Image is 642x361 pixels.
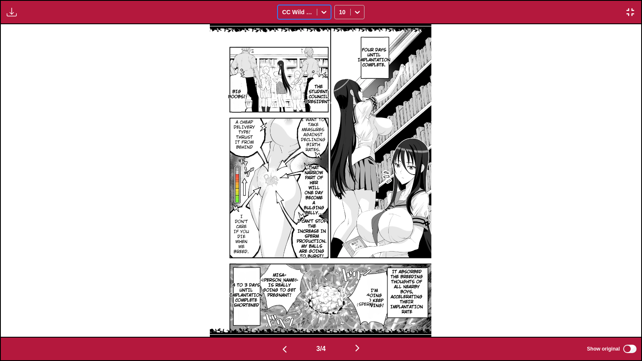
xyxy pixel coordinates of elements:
[387,268,427,316] p: It absorbed the breeding thoughts of all nearby boys, accelerating their implantation rate
[363,287,385,310] p: I'm going to keep diving!
[295,217,329,261] p: I can't stop the increase in sperm production. My balls are going to burst!
[228,281,265,310] p: 4 to 3 days until implantation complete （shortened）
[210,24,431,337] img: Manga Panel
[623,345,637,353] input: Show original
[232,213,251,256] p: I don't care if you die when we breed.
[316,345,326,353] span: 3 / 4
[299,116,327,154] p: I want to take measures against declining birth rates.
[7,7,17,17] img: Download translated images
[232,118,257,152] p: A cheap delivery type! Thrust it from behind
[356,46,392,69] p: Four days until implantation complete.
[259,271,300,300] p: Misa-[PERSON_NAME] is really going to get pregnant!
[280,344,290,354] img: Previous page
[227,88,247,101] p: Big boobs!
[587,346,620,352] span: Show original
[302,164,326,217] p: That narrow part of her will one day become a bulging belly...
[352,343,362,353] img: Next page
[353,300,379,309] p: （Sperm）
[304,83,333,106] p: The student council president.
